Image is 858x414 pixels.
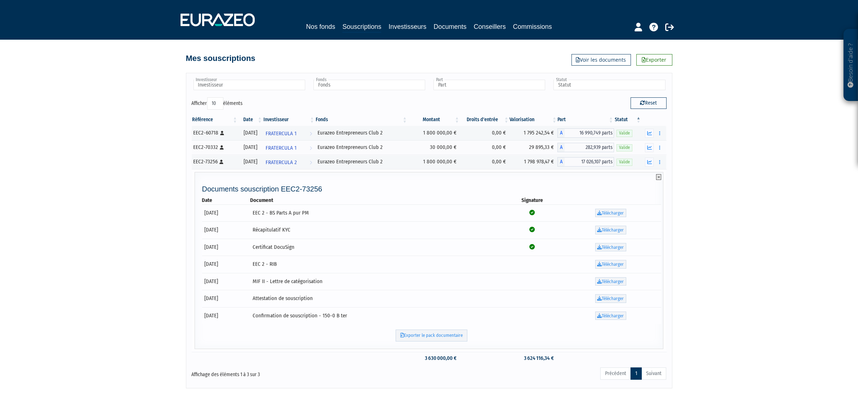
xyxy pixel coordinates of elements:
[595,209,626,217] a: Télécharger
[317,144,405,151] div: Eurazeo Entrepreneurs Club 2
[250,239,505,256] td: Certificat DocuSign
[266,156,297,169] span: FRATERCULA 2
[266,141,297,155] span: FRATERCULA 1
[510,114,557,126] th: Valorisation: activer pour trier la colonne par ordre croissant
[238,114,263,126] th: Date: activer pour trier la colonne par ordre croissant
[396,330,467,342] a: Exporter le pack documentaire
[266,127,297,140] span: FRATERCULA 1
[202,273,250,290] td: [DATE]
[310,141,312,155] i: Voir l'investisseur
[595,294,626,303] a: Télécharger
[557,157,614,167] div: A - Eurazeo Entrepreneurs Club 2
[220,160,224,164] i: [Français] Personne physique
[221,131,224,135] i: [Français] Personne physique
[408,155,460,169] td: 1 800 000,00 €
[510,126,557,140] td: 1 795 242,54 €
[388,22,426,32] a: Investisseurs
[241,158,261,166] div: [DATE]
[306,22,335,32] a: Nos fonds
[207,97,223,110] select: Afficheréléments
[194,144,236,151] div: EEC2-70332
[617,144,632,151] span: Valide
[310,156,312,169] i: Voir l'investisseur
[565,143,614,152] span: 282,939 parts
[504,197,560,204] th: Signature
[194,129,236,137] div: EEC2-60718
[408,140,460,155] td: 30 000,00 €
[202,185,662,193] h4: Documents souscription EEC2-73256
[474,22,506,32] a: Conseillers
[202,221,250,239] td: [DATE]
[192,97,243,110] label: Afficher éléments
[250,221,505,239] td: Récapitulatif KYC
[460,140,510,155] td: 0,00 €
[250,256,505,273] td: EEC 2 - RIB
[192,367,383,378] div: Affichage des éléments 1 à 3 sur 3
[408,352,460,365] td: 3 630 000,00 €
[460,114,510,126] th: Droits d'entrée: activer pour trier la colonne par ordre croissant
[631,367,642,380] a: 1
[194,158,236,166] div: EEC2-73256
[202,307,250,325] td: [DATE]
[595,226,626,234] a: Télécharger
[557,114,614,126] th: Part: activer pour trier la colonne par ordre croissant
[510,140,557,155] td: 29 895,33 €
[342,22,381,33] a: Souscriptions
[557,143,614,152] div: A - Eurazeo Entrepreneurs Club 2
[192,114,238,126] th: Référence : activer pour trier la colonne par ordre croissant
[202,239,250,256] td: [DATE]
[202,197,250,204] th: Date
[317,158,405,166] div: Eurazeo Entrepreneurs Club 2
[220,145,224,150] i: [Français] Personne physique
[565,157,614,167] span: 17 026,107 parts
[310,127,312,140] i: Voir l'investisseur
[250,197,505,204] th: Document
[557,157,565,167] span: A
[317,129,405,137] div: Eurazeo Entrepreneurs Club 2
[636,54,672,66] a: Exporter
[263,126,315,140] a: FRATERCULA 1
[510,352,557,365] td: 3 624 116,34 €
[250,273,505,290] td: MIF II - Lettre de catégorisation
[557,143,565,152] span: A
[263,140,315,155] a: FRATERCULA 1
[315,114,408,126] th: Fonds: activer pour trier la colonne par ordre croissant
[250,204,505,222] td: EEC 2 - BS Parts A pur PM
[595,260,626,269] a: Télécharger
[595,243,626,252] a: Télécharger
[572,54,631,66] a: Voir les documents
[617,159,632,166] span: Valide
[434,22,467,32] a: Documents
[557,128,565,138] span: A
[510,155,557,169] td: 1 798 978,47 €
[460,126,510,140] td: 0,00 €
[614,114,641,126] th: Statut : activer pour trier la colonne par ordre d&eacute;croissant
[631,97,667,109] button: Reset
[250,290,505,307] td: Attestation de souscription
[263,155,315,169] a: FRATERCULA 2
[595,277,626,286] a: Télécharger
[241,144,261,151] div: [DATE]
[617,130,632,137] span: Valide
[595,312,626,320] a: Télécharger
[186,54,255,63] h4: Mes souscriptions
[408,114,460,126] th: Montant: activer pour trier la colonne par ordre croissant
[847,33,855,98] p: Besoin d'aide ?
[408,126,460,140] td: 1 800 000,00 €
[557,128,614,138] div: A - Eurazeo Entrepreneurs Club 2
[202,290,250,307] td: [DATE]
[241,129,261,137] div: [DATE]
[202,204,250,222] td: [DATE]
[565,128,614,138] span: 16 990,749 parts
[250,307,505,325] td: Confirmation de souscription - 150-0 B ter
[202,256,250,273] td: [DATE]
[181,13,255,26] img: 1732889491-logotype_eurazeo_blanc_rvb.png
[460,155,510,169] td: 0,00 €
[513,22,552,32] a: Commissions
[263,114,315,126] th: Investisseur: activer pour trier la colonne par ordre croissant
